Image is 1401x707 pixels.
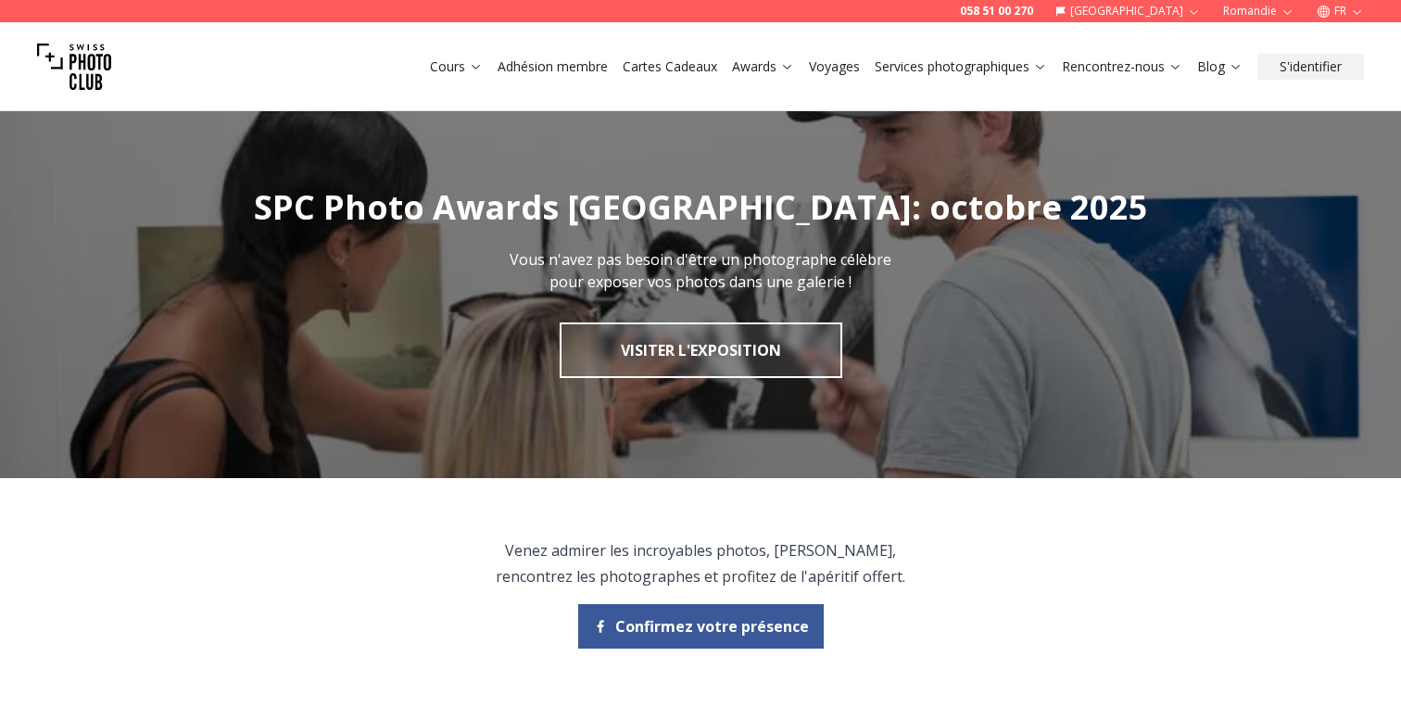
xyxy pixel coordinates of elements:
[960,4,1033,19] a: 058 51 00 270
[801,54,867,80] button: Voyages
[615,615,809,638] span: Confirmez votre présence
[490,54,615,80] button: Adhésion membre
[423,54,490,80] button: Cours
[1062,57,1182,76] a: Rencontrez-nous
[578,604,824,649] button: Confirmez votre présence
[615,54,725,80] button: Cartes Cadeaux
[1190,54,1250,80] button: Blog
[867,54,1054,80] button: Services photographiques
[560,322,842,378] a: Visiter l'exposition
[725,54,801,80] button: Awards
[732,57,794,76] a: Awards
[37,30,111,104] img: Swiss photo club
[1197,57,1243,76] a: Blog
[809,57,860,76] a: Voyages
[1054,54,1190,80] button: Rencontrez-nous
[623,57,717,76] a: Cartes Cadeaux
[489,537,913,589] p: Venez admirer les incroyables photos, [PERSON_NAME], rencontrez les photographes et profitez de l...
[875,57,1047,76] a: Services photographiques
[1257,54,1364,80] button: S'identifier
[498,57,608,76] a: Adhésion membre
[430,57,483,76] a: Cours
[493,248,908,293] p: Vous n'avez pas besoin d'être un photographe célèbre pour exposer vos photos dans une galerie !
